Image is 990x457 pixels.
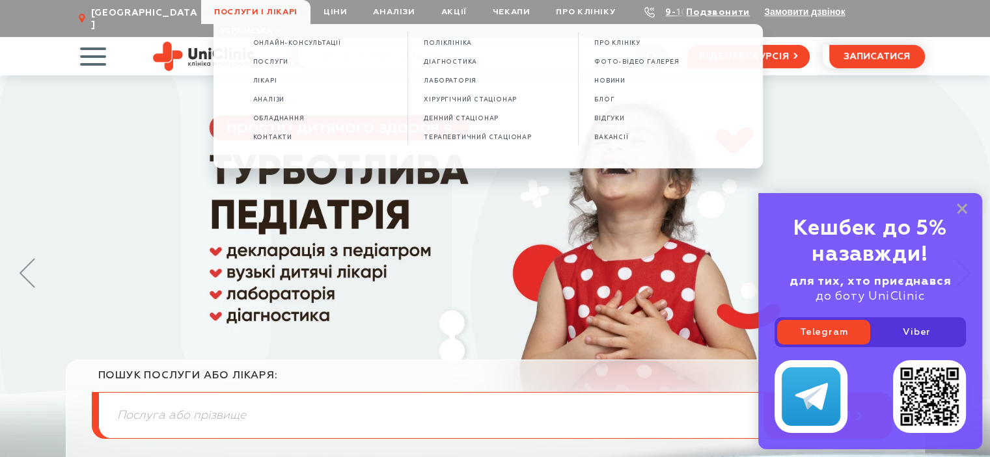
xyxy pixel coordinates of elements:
[253,96,284,103] span: Аналізи
[424,59,477,66] span: Діагностика
[790,276,951,287] b: для тих, хто приєднався
[253,77,277,85] span: Лікарі
[253,134,292,141] span: Контакти
[775,216,966,268] div: Кешбек до 5% назавжди!
[99,393,892,438] input: Послуга або прізвище
[424,57,477,68] a: Діагностика
[90,7,201,31] span: [GEOGRAPHIC_DATA]
[253,75,277,86] a: Лікарі
[844,52,910,61] span: записатися
[764,7,845,17] button: Замовити дзвінок
[424,134,531,141] span: Терапевтичний стаціонар
[594,134,628,141] span: ВАКАНСІЇ
[594,115,625,122] span: ВІДГУКИ
[424,132,531,143] a: Терапевтичний стаціонар
[829,45,925,68] button: записатися
[777,320,870,345] a: Telegram
[424,38,472,49] a: Поліклініка
[594,38,640,49] a: ПРО КЛІНІКУ
[594,94,614,105] a: БЛОГ
[870,320,963,345] a: Viber
[424,94,517,105] a: Хірургічний стаціонар
[594,77,626,85] span: НОВИНИ
[424,40,472,47] span: Поліклініка
[153,42,255,71] img: Uniclinic
[594,96,614,103] span: БЛОГ
[594,40,640,47] span: ПРО КЛІНІКУ
[594,57,679,68] a: ФОТО-ВІДЕО ГАЛЕРЕЯ
[253,113,304,124] a: Обладнання
[253,115,304,122] span: Обладнання
[253,40,340,47] span: Oнлайн-консультації
[594,59,679,66] span: ФОТО-ВІДЕО ГАЛЕРЕЯ
[424,75,476,86] a: Лабораторія
[594,132,628,143] a: ВАКАНСІЇ
[686,8,750,17] a: Подзвонити
[253,132,292,143] a: Контакти
[253,59,288,66] span: Послуги
[594,75,626,86] a: НОВИНИ
[775,274,966,304] div: до боту UniClinic
[424,113,499,124] a: Денний стаціонар
[424,77,476,85] span: Лабораторія
[253,38,340,49] a: Oнлайн-консультації
[253,94,284,105] a: Аналізи
[594,113,625,124] a: ВІДГУКИ
[98,369,892,392] div: пошук послуги або лікаря:
[253,57,288,68] a: Послуги
[665,8,694,17] a: 9-103
[424,96,517,103] span: Хірургічний стаціонар
[424,115,499,122] span: Денний стаціонар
